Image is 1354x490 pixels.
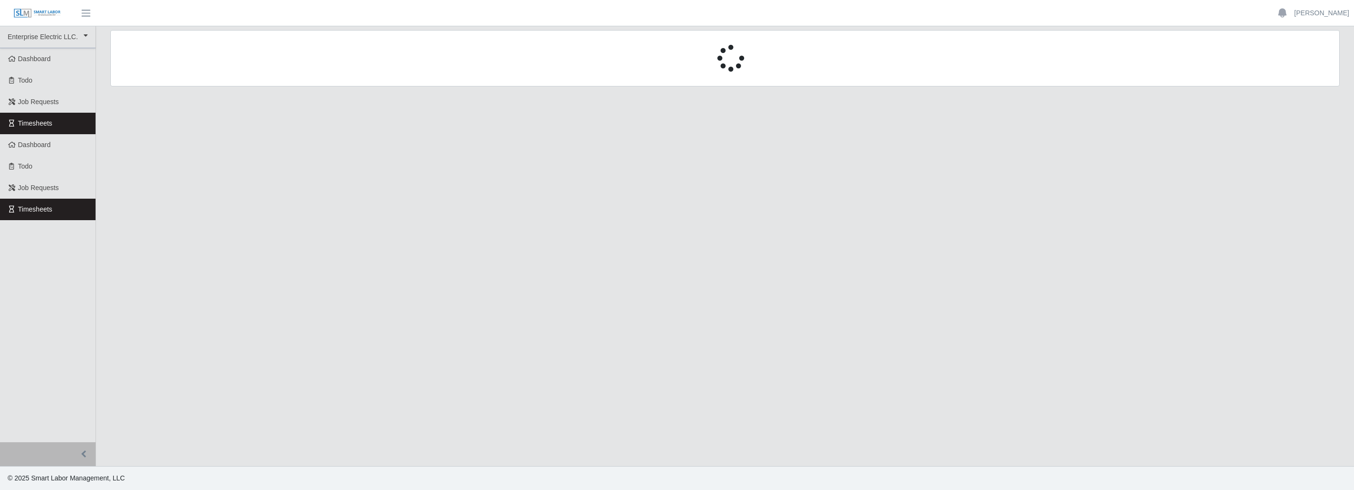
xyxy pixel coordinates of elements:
span: Todo [18,76,32,84]
span: Job Requests [18,184,59,192]
span: Dashboard [18,55,51,63]
span: Dashboard [18,141,51,149]
a: [PERSON_NAME] [1294,8,1349,18]
img: SLM Logo [13,8,61,19]
span: Job Requests [18,98,59,106]
span: Todo [18,162,32,170]
span: © 2025 Smart Labor Management, LLC [8,474,125,482]
span: Timesheets [18,119,53,127]
span: Timesheets [18,205,53,213]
